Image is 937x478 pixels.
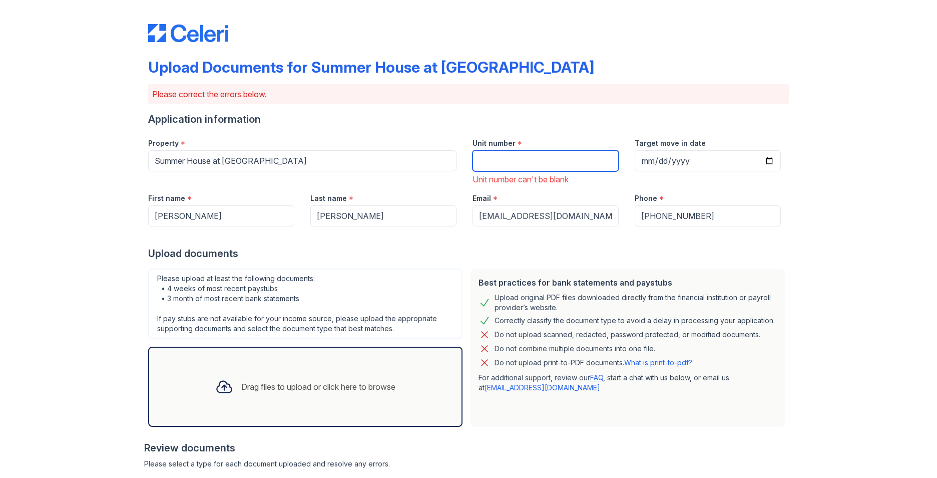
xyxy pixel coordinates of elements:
[473,173,619,185] div: Unit number can't be blank
[495,315,775,327] div: Correctly classify the document type to avoid a delay in processing your application.
[152,88,785,100] p: Please correct the errors below.
[148,193,185,203] label: First name
[473,193,491,203] label: Email
[148,247,789,261] div: Upload documents
[590,373,603,382] a: FAQ
[479,277,777,289] div: Best practices for bank statements and paystubs
[635,138,706,148] label: Target move in date
[635,193,657,203] label: Phone
[479,373,777,393] p: For additional support, review our , start a chat with us below, or email us at
[241,381,395,393] div: Drag files to upload or click here to browse
[144,441,789,455] div: Review documents
[148,138,179,148] label: Property
[485,383,600,392] a: [EMAIL_ADDRESS][DOMAIN_NAME]
[148,58,594,76] div: Upload Documents for Summer House at [GEOGRAPHIC_DATA]
[495,329,760,341] div: Do not upload scanned, redacted, password protected, or modified documents.
[148,269,462,339] div: Please upload at least the following documents: • 4 weeks of most recent paystubs • 3 month of mo...
[495,293,777,313] div: Upload original PDF files downloaded directly from the financial institution or payroll provider’...
[495,358,692,368] p: Do not upload print-to-PDF documents.
[148,24,228,42] img: CE_Logo_Blue-a8612792a0a2168367f1c8372b55b34899dd931a85d93a1a3d3e32e68fde9ad4.png
[624,358,692,367] a: What is print-to-pdf?
[310,193,347,203] label: Last name
[473,138,516,148] label: Unit number
[148,112,789,126] div: Application information
[144,459,789,469] div: Please select a type for each document uploaded and resolve any errors.
[495,343,655,355] div: Do not combine multiple documents into one file.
